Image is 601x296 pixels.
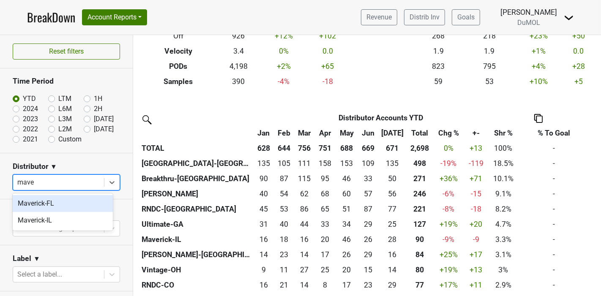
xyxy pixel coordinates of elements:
td: 54 [274,186,294,201]
div: 18 [276,234,292,245]
div: 56 [380,188,404,199]
th: Distributor Accounts YTD [274,110,488,125]
td: 218 [464,29,515,44]
label: 2021 [23,134,38,144]
div: 21 [276,280,292,291]
th: &nbsp;: activate to sort column ascending [139,125,254,141]
span: DuMOL [517,19,540,27]
th: May: activate to sort column ascending [335,125,358,141]
th: 751 [315,141,336,156]
div: 77 [380,204,404,215]
td: 8.2% [488,201,519,217]
th: 84 [407,247,433,262]
td: 77 [378,201,407,217]
div: 25 [380,219,404,230]
div: 105 [276,158,292,169]
td: +17 % [433,277,464,293]
td: +36 % [433,171,464,186]
th: RNDC-[GEOGRAPHIC_DATA] [139,201,254,217]
div: +20 [466,219,486,230]
td: +5 [563,74,595,89]
td: - [519,247,589,262]
div: 111 [296,158,313,169]
th: Breakthru-[GEOGRAPHIC_DATA] [139,171,254,186]
div: +13 [466,264,486,275]
th: 2,698 [407,141,433,156]
td: 27 [294,262,315,277]
td: 59 [413,74,464,89]
td: 26 [335,247,358,262]
div: 40 [276,219,292,230]
td: 31 [254,217,274,232]
div: 23 [360,280,376,291]
td: 17 [315,247,336,262]
td: 29 [358,247,378,262]
td: 16 [378,247,407,262]
th: PODs [139,59,217,74]
td: 158 [315,156,336,171]
td: - [519,277,589,293]
td: 53 [274,201,294,217]
th: 628 [254,141,274,156]
td: 46 [335,171,358,186]
div: 34 [337,219,356,230]
label: 2022 [23,124,38,134]
a: Revenue [361,9,397,25]
td: +102 [308,29,348,44]
button: Reset filters [13,43,120,60]
div: 33 [317,219,333,230]
td: 87 [358,201,378,217]
th: Chg %: activate to sort column ascending [433,125,464,141]
h3: Time Period [13,77,120,86]
td: 823 [413,59,464,74]
td: 16 [254,232,274,247]
th: Jan: activate to sort column ascending [254,125,274,141]
td: 4.7% [488,217,519,232]
div: 87 [360,204,376,215]
td: 14 [294,247,315,262]
td: - [519,201,589,217]
td: 16 [294,232,315,247]
td: 23 [274,247,294,262]
td: - [519,141,589,156]
td: 0.0 [563,44,595,59]
td: 26 [358,232,378,247]
td: 29 [378,277,407,293]
td: 15 [358,262,378,277]
div: 40 [256,188,272,199]
div: 86 [296,204,313,215]
div: +71 [466,173,486,184]
td: 56 [378,186,407,201]
td: 44 [294,217,315,232]
div: 29 [360,219,376,230]
th: [PERSON_NAME] [139,186,254,201]
td: 90 [254,171,274,186]
div: 51 [337,204,356,215]
td: 390 [217,74,260,89]
label: 1H [94,94,102,104]
td: - [519,156,589,171]
div: 60 [337,188,356,199]
th: 498 [407,156,433,171]
td: 8 [315,277,336,293]
label: 2024 [23,104,38,114]
td: 18.5% [488,156,519,171]
td: +2 % [260,59,308,74]
td: 25 [315,262,336,277]
td: 1.9 [413,44,464,59]
th: [PERSON_NAME]-[GEOGRAPHIC_DATA] [139,247,254,262]
label: L2M [58,124,72,134]
td: 109 [358,156,378,171]
div: 57 [360,188,376,199]
div: +11 [466,280,486,291]
td: 3.4 [217,44,260,59]
td: 53 [464,74,515,89]
td: -19 % [433,156,464,171]
td: 14 [294,277,315,293]
div: 135 [256,158,272,169]
div: -18 [466,204,486,215]
td: 135 [254,156,274,171]
a: BreakDown [27,8,75,26]
th: 246 [407,186,433,201]
th: Shr %: activate to sort column ascending [488,125,519,141]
